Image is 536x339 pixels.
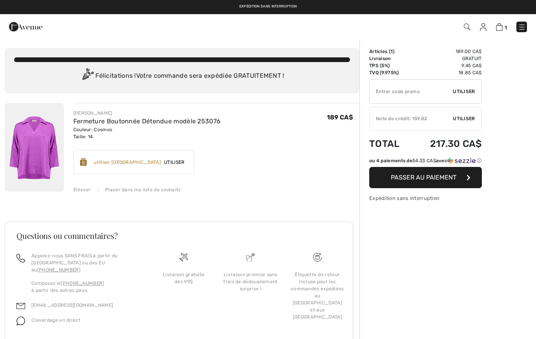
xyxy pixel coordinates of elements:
[370,80,453,103] input: Code promo
[5,103,64,192] img: Fermeture Boutonnée Détendue modèle 253076
[496,23,503,31] img: Panier d'achat
[369,157,482,164] div: ou 4 paiements de avec
[14,68,350,84] div: Félicitations ! Votre commande sera expédiée GRATUITEMENT !
[246,253,255,262] img: Livraison promise sans frais de dédouanement surprise&nbsp;!
[518,23,526,31] img: Menu
[411,69,482,76] td: 18.85 CA$
[16,232,341,240] h3: Questions ou commentaires?
[157,271,211,285] div: Livraison gratuite dès 99$
[369,194,482,202] div: Expédition sans interruption
[447,157,476,164] img: Sezzle
[369,167,482,188] button: Passer au paiement
[16,317,25,325] img: chat
[369,69,411,76] td: TVQ (9.975%)
[80,68,95,84] img: Congratulation2.svg
[480,23,487,31] img: Mes infos
[31,252,141,273] p: Appelez-nous SANS FRAIS à partir du [GEOGRAPHIC_DATA] ou des EU au
[327,114,353,121] span: 189 CA$
[80,158,87,166] img: Reward-Logo.svg
[453,88,475,95] span: Utiliser
[94,159,161,166] div: utiliser [GEOGRAPHIC_DATA]
[496,22,507,31] a: 1
[16,302,25,310] img: email
[161,159,188,166] span: Utiliser
[369,130,411,157] td: Total
[98,186,181,193] div: Placer dans ma liste de souhaits
[391,174,456,181] span: Passer au paiement
[73,186,91,193] div: Enlever
[464,24,470,30] img: Recherche
[9,19,42,35] img: 1ère Avenue
[453,115,475,122] span: Utiliser
[73,117,221,125] a: Fermeture Boutonnée Détendue modèle 253076
[411,130,482,157] td: 217.30 CA$
[313,253,322,262] img: Livraison gratuite dès 99$
[179,253,188,262] img: Livraison gratuite dès 99$
[390,49,393,54] span: 1
[61,280,104,286] a: [PHONE_NUMBER]
[370,115,453,122] div: Note de crédit: 159.82
[31,302,113,308] a: [EMAIL_ADDRESS][DOMAIN_NAME]
[37,267,80,273] a: [PHONE_NUMBER]
[369,157,482,167] div: ou 4 paiements de54.33 CA$avecSezzle Cliquez pour en savoir plus sur Sezzle
[411,62,482,69] td: 9.45 CA$
[73,126,221,140] div: Couleur: Cosmos Taille: 14
[369,48,411,55] td: Articles ( )
[369,55,411,62] td: Livraison
[223,271,277,292] div: Livraison promise sans frais de dédouanement surprise !
[290,271,345,321] div: Étiquette de retour incluse pour les commandes expédiées au [GEOGRAPHIC_DATA] et aux [GEOGRAPHIC_...
[369,62,411,69] td: TPS (5%)
[31,280,141,294] p: Composez le à partir des autres pays.
[16,254,25,262] img: call
[411,55,482,62] td: Gratuit
[73,110,221,117] div: [PERSON_NAME]
[412,158,436,163] span: 54.33 CA$
[31,317,80,323] span: Clavardage en direct
[505,25,507,31] span: 1
[411,48,482,55] td: 189.00 CA$
[9,22,42,30] a: 1ère Avenue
